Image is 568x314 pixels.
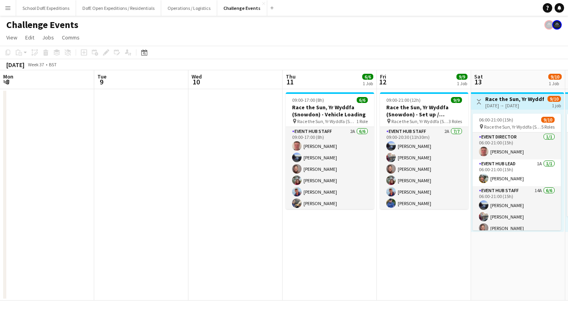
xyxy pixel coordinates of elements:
[286,104,374,118] h3: Race the Sun, Yr Wyddfa (Snowdon) - Vehicle Loading
[548,74,562,80] span: 9/10
[473,77,483,86] span: 13
[356,118,368,124] span: 1 Role
[362,74,373,80] span: 6/6
[485,95,544,103] h3: Race the Sun, Yr Wyddfa (Snowdon) - Event Day
[380,73,386,80] span: Fri
[97,73,106,80] span: Tue
[391,118,449,124] span: Race the Sun, Yr Wyddfa (Snowdon) - Set up / Registration
[3,32,20,43] a: View
[96,77,106,86] span: 9
[161,0,217,16] button: Operations / Logistics
[485,103,544,108] div: [DATE] → [DATE]
[2,77,13,86] span: 8
[62,34,80,41] span: Comms
[286,127,374,211] app-card-role: Event Hub Staff2A6/609:00-17:00 (8h)[PERSON_NAME][PERSON_NAME][PERSON_NAME][PERSON_NAME][PERSON_N...
[479,117,513,123] span: 06:00-21:00 (15h)
[285,77,296,86] span: 11
[286,73,296,80] span: Thu
[541,117,555,123] span: 9/10
[474,73,483,80] span: Sat
[286,92,374,209] app-job-card: 09:00-17:00 (8h)6/6Race the Sun, Yr Wyddfa (Snowdon) - Vehicle Loading Race the Sun, Yr Wyddfa (S...
[449,118,462,124] span: 3 Roles
[380,127,468,222] app-card-role: Event Hub Staff2A7/709:00-20:30 (11h30m)[PERSON_NAME][PERSON_NAME][PERSON_NAME][PERSON_NAME][PERS...
[386,97,421,103] span: 09:00-21:00 (12h)
[76,0,161,16] button: DofE Open Expeditions / Residentials
[357,97,368,103] span: 6/6
[380,92,468,209] app-job-card: 09:00-21:00 (12h)9/9Race the Sun, Yr Wyddfa (Snowdon) - Set up / Registration Race the Sun, Yr Wy...
[217,0,267,16] button: Challenge Events
[49,62,57,67] div: BST
[25,34,34,41] span: Edit
[473,114,561,230] app-job-card: 06:00-21:00 (15h)9/10 Race the Sun, Yr Wyddfa (Snowdon) - Event Day5 RolesEvent Director1/106:00-...
[26,62,46,67] span: Week 37
[457,80,467,86] div: 1 Job
[544,20,554,30] app-user-avatar: The Adventure Element
[16,0,76,16] button: School DofE Expeditions
[473,186,561,270] app-card-role: Event Hub Staff14A6/606:00-21:00 (15h)[PERSON_NAME][PERSON_NAME][PERSON_NAME]
[292,97,324,103] span: 09:00-17:00 (8h)
[6,19,78,31] h1: Challenge Events
[552,20,562,30] app-user-avatar: The Adventure Element
[552,102,561,108] div: 1 job
[3,73,13,80] span: Mon
[190,77,202,86] span: 10
[484,124,541,130] span: Race the Sun, Yr Wyddfa (Snowdon) - Event Day
[473,159,561,186] app-card-role: Event Hub Lead1A1/106:00-21:00 (15h)[PERSON_NAME]
[6,34,17,41] span: View
[192,73,202,80] span: Wed
[42,34,54,41] span: Jobs
[456,74,467,80] span: 9/9
[297,118,356,124] span: Race the Sun, Yr Wyddfa (Snowdon) - Vehicle Loading
[379,77,386,86] span: 12
[548,96,561,102] span: 9/10
[451,97,462,103] span: 9/9
[6,61,24,69] div: [DATE]
[541,124,555,130] span: 5 Roles
[39,32,57,43] a: Jobs
[59,32,83,43] a: Comms
[380,104,468,118] h3: Race the Sun, Yr Wyddfa (Snowdon) - Set up / Registration
[549,80,561,86] div: 1 Job
[22,32,37,43] a: Edit
[473,133,561,159] app-card-role: Event Director1/106:00-21:00 (15h)[PERSON_NAME]
[363,80,373,86] div: 1 Job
